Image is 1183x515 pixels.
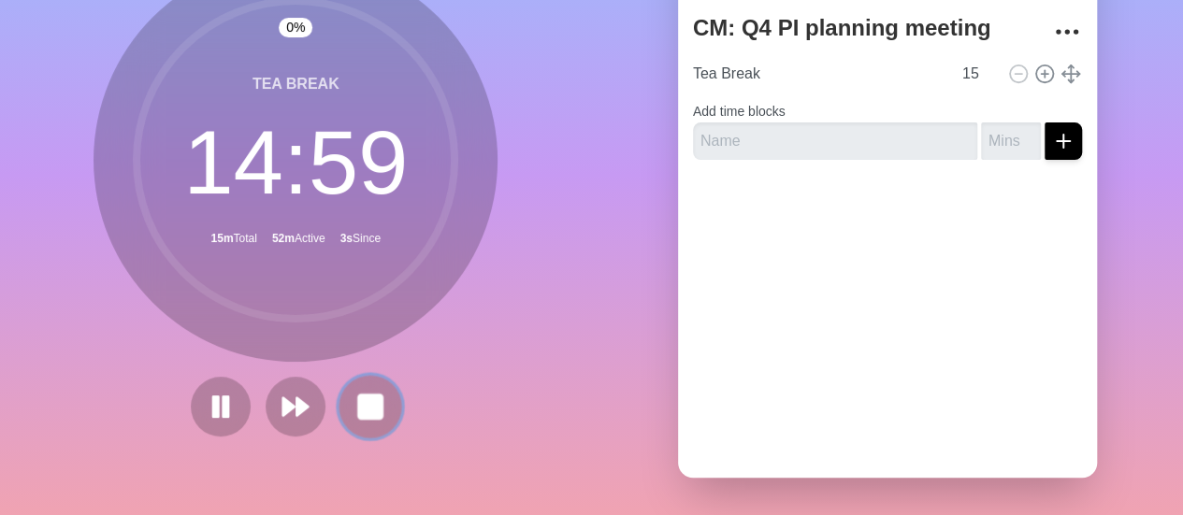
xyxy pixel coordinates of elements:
[1048,13,1086,50] button: More
[981,122,1041,160] input: Mins
[955,55,1000,93] input: Mins
[685,55,951,93] input: Name
[693,122,977,160] input: Name
[693,104,786,119] label: Add time blocks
